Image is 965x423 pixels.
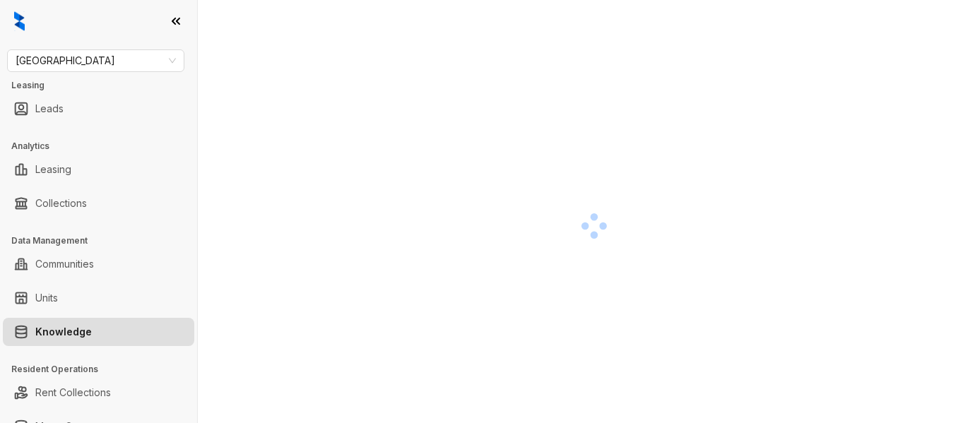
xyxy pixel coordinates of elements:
h3: Leasing [11,79,197,92]
a: Leasing [35,155,71,184]
li: Collections [3,189,194,218]
li: Units [3,284,194,312]
h3: Analytics [11,140,197,153]
a: Leads [35,95,64,123]
a: Collections [35,189,87,218]
a: Knowledge [35,318,92,346]
span: Fairfield [16,50,176,71]
a: Communities [35,250,94,278]
h3: Data Management [11,234,197,247]
img: logo [14,11,25,31]
a: Rent Collections [35,379,111,407]
li: Rent Collections [3,379,194,407]
li: Leasing [3,155,194,184]
h3: Resident Operations [11,363,197,376]
li: Communities [3,250,194,278]
a: Units [35,284,58,312]
li: Leads [3,95,194,123]
li: Knowledge [3,318,194,346]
